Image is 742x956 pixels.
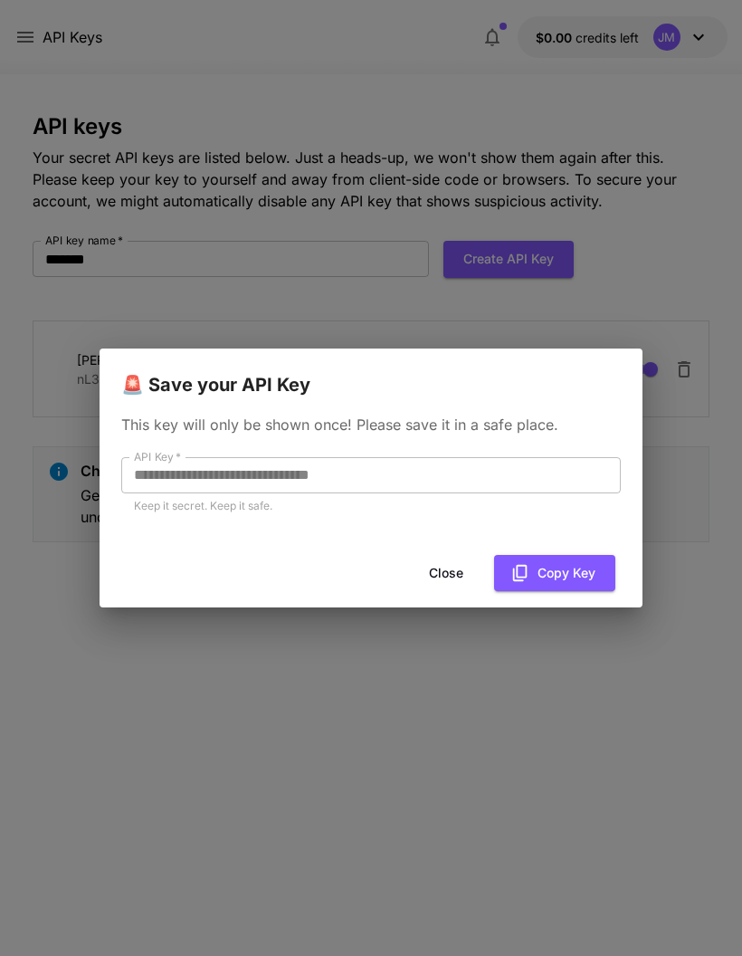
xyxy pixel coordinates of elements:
label: API Key [134,449,181,464]
p: This key will only be shown once! Please save it in a safe place. [121,414,621,435]
button: Copy Key [494,555,615,592]
p: Keep it secret. Keep it safe. [134,497,608,515]
button: Close [405,555,487,592]
h2: 🚨 Save your API Key [100,349,642,399]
